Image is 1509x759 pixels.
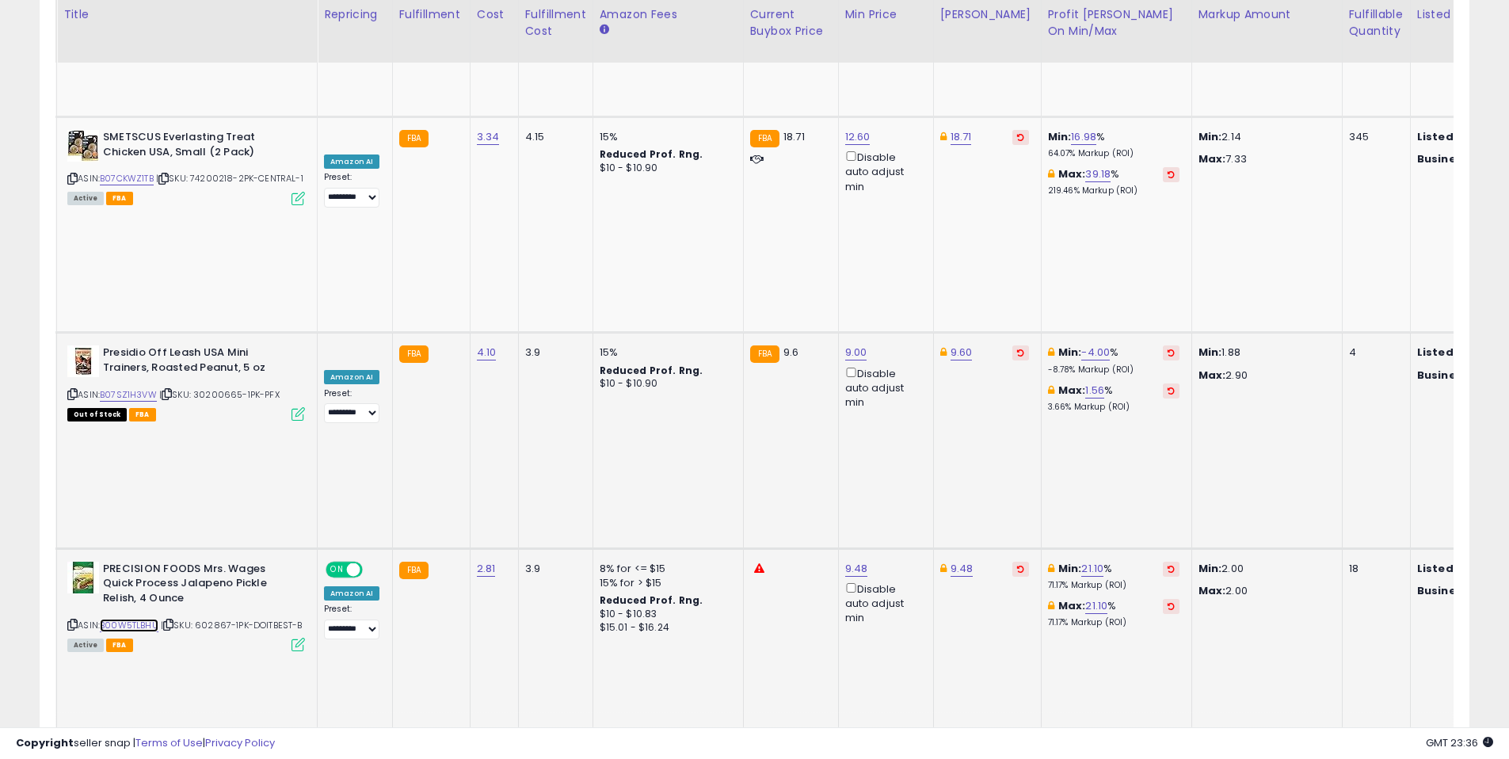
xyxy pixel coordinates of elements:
[1198,562,1330,576] p: 2.00
[1048,364,1179,376] p: -8.78% Markup (ROI)
[845,364,921,410] div: Disable auto adjust min
[477,561,496,577] a: 2.81
[845,345,867,360] a: 9.00
[783,129,805,144] span: 18.71
[324,604,380,639] div: Preset:
[1071,129,1096,145] a: 16.98
[399,130,429,147] small: FBA
[1198,130,1330,144] p: 2.14
[135,735,203,750] a: Terms of Use
[525,6,586,40] div: Fulfillment Cost
[1198,129,1222,144] strong: Min:
[1048,580,1179,591] p: 71.17% Markup (ROI)
[1058,561,1082,576] b: Min:
[600,345,731,360] div: 15%
[1198,6,1336,23] div: Markup Amount
[951,561,974,577] a: 9.48
[1168,349,1175,357] i: Revert to store-level Min Markup
[106,639,133,652] span: FBA
[1349,130,1398,144] div: 345
[399,562,429,579] small: FBA
[845,561,868,577] a: 9.48
[600,162,731,175] div: $10 - $10.90
[63,6,311,23] div: Title
[324,172,380,208] div: Preset:
[1349,562,1398,576] div: 18
[129,408,156,421] span: FBA
[1048,562,1179,591] div: %
[1048,617,1179,628] p: 71.17% Markup (ROI)
[1085,383,1104,399] a: 1.56
[1198,583,1226,598] strong: Max:
[600,562,731,576] div: 8% for <= $15
[324,154,379,169] div: Amazon AI
[951,345,973,360] a: 9.60
[600,23,609,37] small: Amazon Fees.
[1168,387,1175,395] i: Revert to store-level Max Markup
[100,172,154,185] a: B07CKWZ1TB
[1058,383,1086,398] b: Max:
[477,129,500,145] a: 3.34
[1198,584,1330,598] p: 2.00
[1048,6,1185,40] div: Profit [PERSON_NAME] on Min/Max
[16,736,275,751] div: seller snap | |
[100,388,157,402] a: B07SZ1H3VW
[324,388,380,424] div: Preset:
[67,639,104,652] span: All listings currently available for purchase on Amazon
[1085,598,1107,614] a: 21.10
[399,345,429,363] small: FBA
[67,408,127,421] span: All listings that are currently out of stock and unavailable for purchase on Amazon
[1417,129,1489,144] b: Listed Price:
[600,621,731,635] div: $15.01 - $16.24
[327,563,347,576] span: ON
[940,347,947,357] i: This overrides the store level Dynamic Max Price for this listing
[1048,347,1054,357] i: This overrides the store level min markup for this listing
[845,148,921,194] div: Disable auto adjust min
[600,593,703,607] b: Reduced Prof. Rng.
[1058,166,1086,181] b: Max:
[1017,349,1024,357] i: Revert to store-level Dynamic Max Price
[477,6,512,23] div: Cost
[1048,148,1179,159] p: 64.07% Markup (ROI)
[360,563,386,576] span: OFF
[1417,583,1504,598] b: Business Price:
[600,608,731,621] div: $10 - $10.83
[750,6,832,40] div: Current Buybox Price
[1085,166,1111,182] a: 39.18
[1198,368,1330,383] p: 2.90
[1058,598,1086,613] b: Max:
[1081,345,1110,360] a: -4.00
[600,6,737,23] div: Amazon Fees
[1198,152,1330,166] p: 7.33
[1048,167,1179,196] div: %
[1198,561,1222,576] strong: Min:
[67,345,99,377] img: 51X30nYTQ4L._SL40_.jpg
[1198,151,1226,166] strong: Max:
[600,364,703,377] b: Reduced Prof. Rng.
[1417,151,1504,166] b: Business Price:
[67,562,305,650] div: ASIN:
[67,345,305,419] div: ASIN:
[1198,368,1226,383] strong: Max:
[1349,6,1404,40] div: Fulfillable Quantity
[67,562,99,593] img: 51dF7XeaIGL._SL40_.jpg
[1058,345,1082,360] b: Min:
[67,130,305,204] div: ASIN:
[67,192,104,205] span: All listings currently available for purchase on Amazon
[324,370,379,384] div: Amazon AI
[67,130,99,162] img: 61avzNFWE8L._SL40_.jpg
[1198,345,1330,360] p: 1.88
[940,6,1035,23] div: [PERSON_NAME]
[600,377,731,391] div: $10 - $10.90
[477,345,497,360] a: 4.10
[783,345,798,360] span: 9.6
[951,129,972,145] a: 18.71
[525,130,581,144] div: 4.15
[750,130,779,147] small: FBA
[1048,383,1179,413] div: %
[1048,130,1179,159] div: %
[600,130,731,144] div: 15%
[1417,561,1489,576] b: Listed Price:
[156,172,303,185] span: | SKU: 74200218-2PK-CENTRAL-1
[1198,345,1222,360] strong: Min:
